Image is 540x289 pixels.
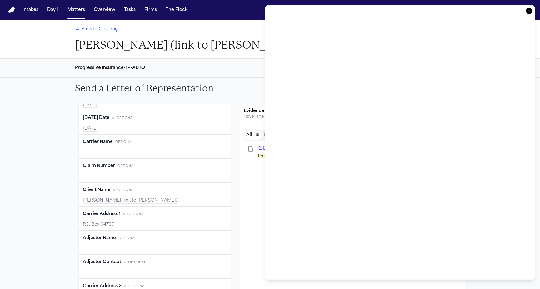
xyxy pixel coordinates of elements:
div: P.O. Box 94739 [83,222,227,228]
div: [DATE] [83,125,227,132]
h1: [PERSON_NAME] (link to [PERSON_NAME]) [75,38,307,52]
div: Adjuster Contact (optional) [79,255,231,279]
button: The Flock [163,4,190,16]
h2: Send a Letter of Representation [75,83,214,94]
span: Optional [117,188,135,193]
button: Related documents [262,131,292,140]
span: ( 1 ) [256,133,259,137]
button: Firms [142,4,159,16]
span: — [83,270,86,275]
span: [DATE] Date [83,115,110,121]
button: Intakes [20,4,41,16]
div: Client Name (optional) [79,183,231,207]
span: Carrier Address 1 [83,211,121,217]
span: Q. Lizarzabal - Intake Summary - 9.5.25 [257,146,345,151]
button: Tasks [122,4,138,16]
span: Optional [115,140,133,144]
span: No citation [124,285,126,287]
span: Optional [128,284,146,289]
div: Progressive Insurance • 1P • AUTO [75,65,145,71]
div: Carrier Name (optional) [79,135,231,159]
button: Overview [91,4,118,16]
span: Client Name [83,187,111,193]
div: [PERSON_NAME] (link to [PERSON_NAME]) [83,198,227,204]
a: Back to Coverage [75,26,121,32]
a: Home [7,7,15,13]
span: No citation [123,213,125,215]
span: Adjuster Name [83,235,116,241]
span: No citation [124,261,126,263]
div: Adjuster Name (optional) [79,231,231,255]
span: No citation [113,189,115,191]
mark: Progressive Insurance [257,154,300,158]
div: Document browser [244,127,461,162]
button: Matters [65,4,87,16]
div: Carrier Address 1 (optional) [79,207,231,231]
span: No citation [112,117,114,119]
span: — [83,149,86,156]
span: Claim Number [83,163,115,169]
span: — [83,246,86,252]
span: Optional [118,236,136,241]
div: Claim Number (optional) [79,159,231,183]
span: Optional [117,164,135,169]
button: Day 1 [45,4,61,16]
div: Evidence & Documents [244,108,461,114]
span: Optional [128,260,146,265]
span: Adjuster Contact [83,259,121,265]
iframe: LoR Preview [273,13,527,272]
span: Optional [127,212,145,217]
button: Review Details [262,62,309,74]
span: Back to Coverage [81,26,121,32]
div: Today's Date (optional) [79,110,231,135]
button: Open Q. Lizarzabal - Intake Summary - 9.5.25 [257,146,345,152]
span: Carrier Name [83,139,113,145]
div: Hover a field on the left to jump here [244,114,461,119]
span: — [83,174,86,180]
button: All documents [244,131,262,140]
img: Finch Logo [7,7,15,13]
div: [DATE] [83,101,227,108]
span: Optional [117,116,134,120]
